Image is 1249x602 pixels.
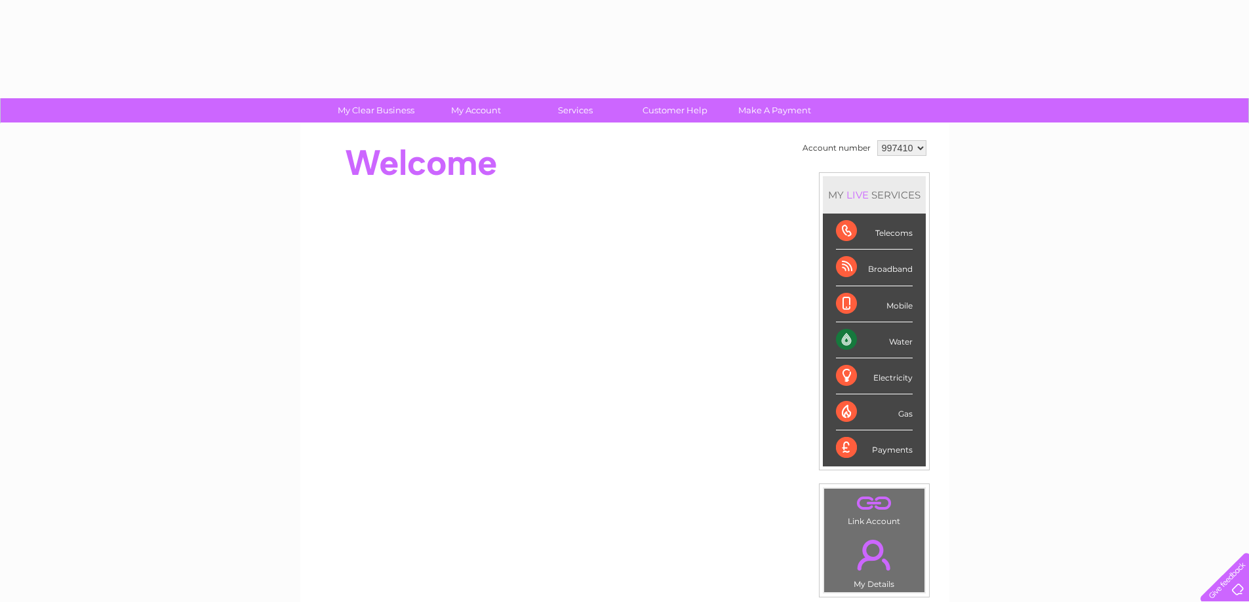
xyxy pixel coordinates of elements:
[621,98,729,122] a: Customer Help
[836,250,913,286] div: Broadband
[836,322,913,358] div: Water
[836,286,913,322] div: Mobile
[521,98,629,122] a: Services
[799,137,874,159] td: Account number
[836,394,913,430] div: Gas
[322,98,430,122] a: My Clear Business
[823,529,925,593] td: My Details
[823,176,926,214] div: MY SERVICES
[721,98,829,122] a: Make A Payment
[827,532,921,578] a: .
[844,189,871,201] div: LIVE
[836,358,913,394] div: Electricity
[836,430,913,466] div: Payments
[827,492,921,515] a: .
[823,488,925,529] td: Link Account
[836,214,913,250] div: Telecoms
[422,98,530,122] a: My Account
